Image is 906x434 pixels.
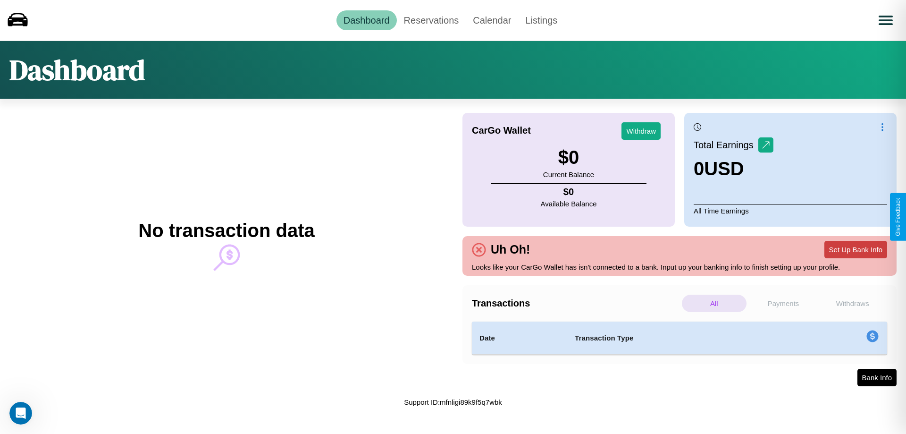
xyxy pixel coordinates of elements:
[518,10,564,30] a: Listings
[472,261,887,273] p: Looks like your CarGo Wallet has isn't connected to a bank. Input up your banking info to finish ...
[872,7,899,34] button: Open menu
[336,10,397,30] a: Dashboard
[824,241,887,258] button: Set Up Bank Info
[472,298,679,309] h4: Transactions
[621,122,661,140] button: Withdraw
[138,220,314,241] h2: No transaction data
[466,10,518,30] a: Calendar
[9,51,145,89] h1: Dashboard
[543,147,594,168] h3: $ 0
[751,295,816,312] p: Payments
[682,295,747,312] p: All
[397,10,466,30] a: Reservations
[820,295,885,312] p: Withdraws
[694,136,758,153] p: Total Earnings
[404,396,502,408] p: Support ID: mfnligi89k9f5q7wbk
[9,402,32,425] iframe: Intercom live chat
[472,322,887,355] table: simple table
[486,243,535,256] h4: Uh Oh!
[857,369,897,386] button: Bank Info
[575,332,789,344] h4: Transaction Type
[543,168,594,181] p: Current Balance
[472,125,531,136] h4: CarGo Wallet
[694,204,887,217] p: All Time Earnings
[541,197,597,210] p: Available Balance
[694,158,773,179] h3: 0 USD
[541,187,597,197] h4: $ 0
[895,198,901,236] div: Give Feedback
[479,332,560,344] h4: Date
